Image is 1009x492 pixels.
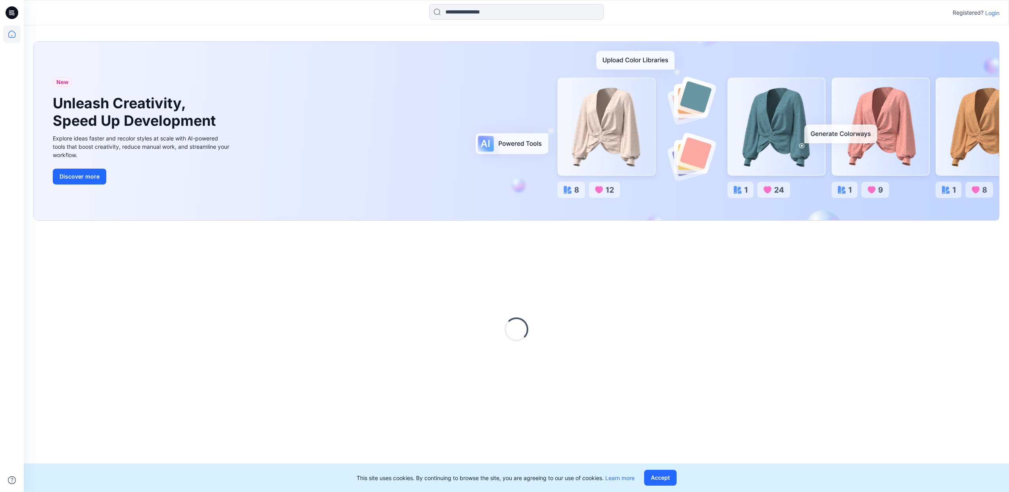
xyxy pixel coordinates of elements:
[953,8,984,17] p: Registered?
[357,474,635,482] p: This site uses cookies. By continuing to browse the site, you are agreeing to our use of cookies.
[56,77,69,87] span: New
[53,134,231,159] div: Explore ideas faster and recolor styles at scale with AI-powered tools that boost creativity, red...
[644,470,677,486] button: Accept
[53,169,106,184] button: Discover more
[53,95,219,129] h1: Unleash Creativity, Speed Up Development
[53,169,231,184] a: Discover more
[985,9,999,17] p: Login
[605,475,635,481] a: Learn more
